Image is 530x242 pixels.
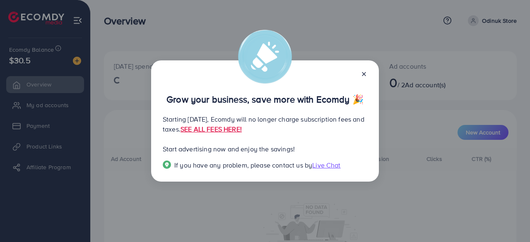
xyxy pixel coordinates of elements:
p: Start advertising now and enjoy the savings! [163,144,367,154]
img: Popup guide [163,161,171,169]
img: alert [238,30,292,84]
span: Live Chat [312,161,340,170]
span: If you have any problem, please contact us by [174,161,312,170]
a: SEE ALL FEES HERE! [181,125,242,134]
p: Grow your business, save more with Ecomdy 🎉 [163,94,367,104]
p: Starting [DATE], Ecomdy will no longer charge subscription fees and taxes. [163,114,367,134]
